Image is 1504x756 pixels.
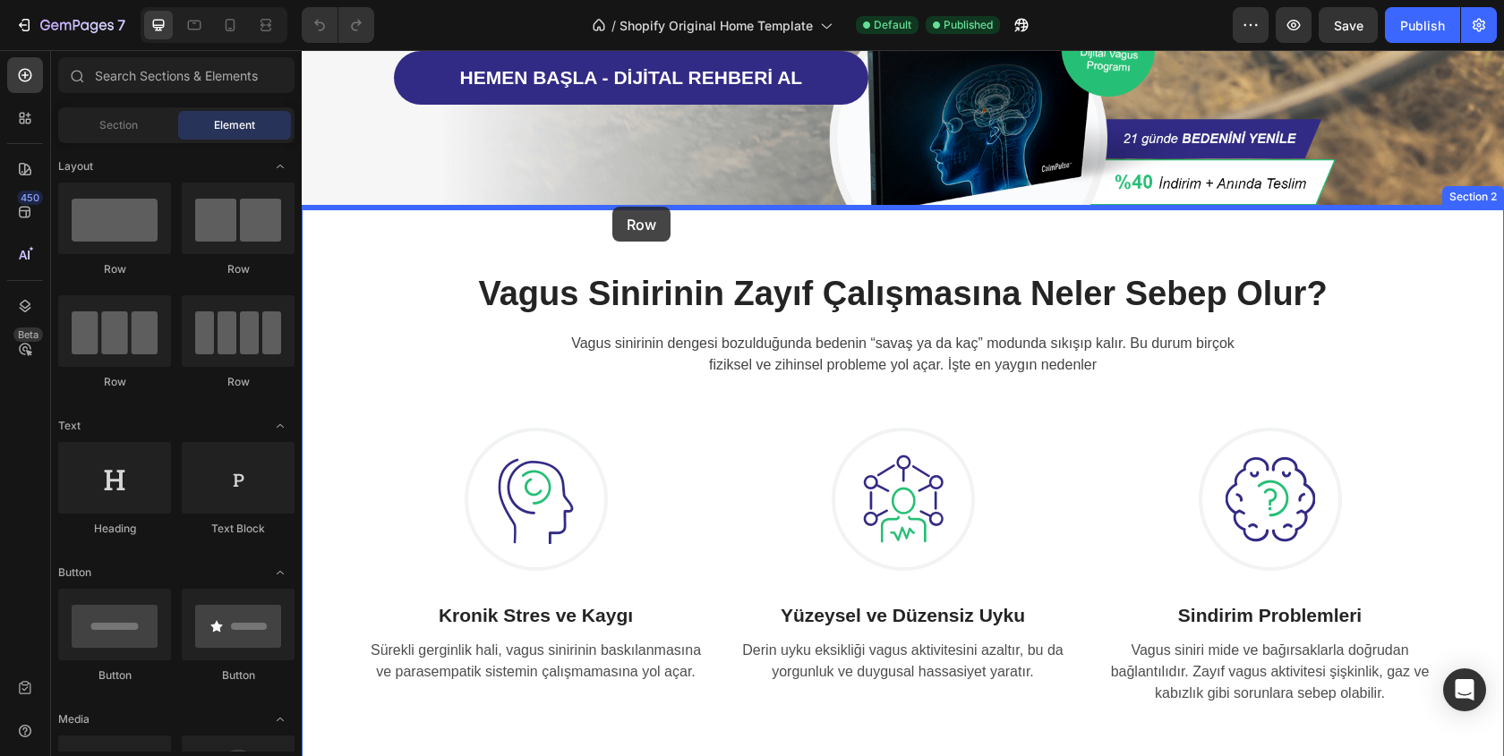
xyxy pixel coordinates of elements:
[58,565,91,581] span: Button
[17,191,43,205] div: 450
[302,7,374,43] div: Undo/Redo
[1319,7,1378,43] button: Save
[58,261,171,277] div: Row
[7,7,133,43] button: 7
[1443,668,1486,711] div: Open Intercom Messenger
[874,17,911,33] span: Default
[214,117,255,133] span: Element
[182,667,295,684] div: Button
[944,17,993,33] span: Published
[1334,18,1363,33] span: Save
[58,158,93,174] span: Layout
[117,14,125,36] p: 7
[58,667,171,684] div: Button
[266,412,295,440] span: Toggle open
[13,327,43,342] div: Beta
[611,16,616,35] span: /
[58,418,81,434] span: Text
[266,152,295,181] span: Toggle open
[1400,16,1445,35] div: Publish
[58,521,171,537] div: Heading
[302,50,1504,756] iframe: Design area
[182,261,295,277] div: Row
[58,57,295,93] input: Search Sections & Elements
[266,558,295,587] span: Toggle open
[1385,7,1460,43] button: Publish
[266,705,295,734] span: Toggle open
[58,711,90,727] span: Media
[182,521,295,537] div: Text Block
[99,117,138,133] span: Section
[620,16,813,35] span: Shopify Original Home Template
[182,374,295,390] div: Row
[58,374,171,390] div: Row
